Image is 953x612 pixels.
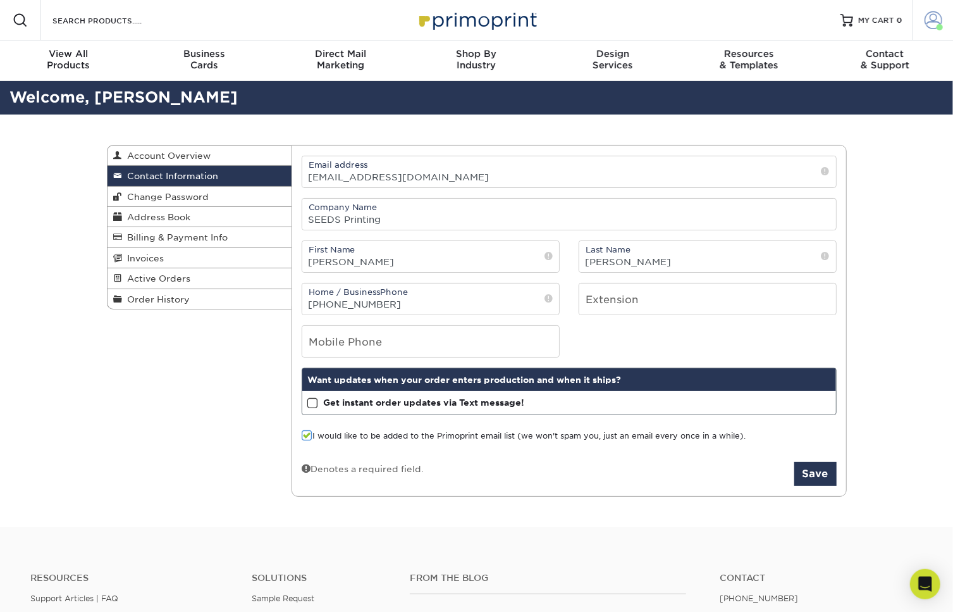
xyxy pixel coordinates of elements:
[414,6,540,34] img: Primoprint
[123,212,191,222] span: Address Book
[910,569,940,599] div: Open Intercom Messenger
[817,41,953,81] a: Contact& Support
[108,166,292,186] a: Contact Information
[410,573,686,584] h4: From the Blog
[680,41,816,81] a: Resources& Templates
[108,146,292,166] a: Account Overview
[108,289,292,309] a: Order History
[252,573,391,584] h4: Solutions
[544,41,680,81] a: DesignServices
[273,48,409,59] span: Direct Mail
[123,253,164,263] span: Invoices
[273,41,409,81] a: Direct MailMarketing
[720,594,799,603] a: [PHONE_NUMBER]
[136,48,272,71] div: Cards
[794,462,837,486] button: Save
[123,151,211,161] span: Account Overview
[108,227,292,247] a: Billing & Payment Info
[409,48,544,59] span: Shop By
[30,573,233,584] h4: Resources
[817,48,953,71] div: & Support
[273,48,409,71] div: Marketing
[108,207,292,227] a: Address Book
[817,48,953,59] span: Contact
[897,16,902,25] span: 0
[409,41,544,81] a: Shop ByIndustry
[123,294,190,304] span: Order History
[136,48,272,59] span: Business
[51,13,175,28] input: SEARCH PRODUCTS.....
[123,171,219,181] span: Contact Information
[108,248,292,268] a: Invoices
[108,187,292,207] a: Change Password
[123,273,191,284] span: Active Orders
[302,368,836,391] div: Want updates when your order enters production and when it ships?
[302,430,746,442] label: I would like to be added to the Primoprint email list (we won't spam you, just an email every onc...
[680,48,816,59] span: Resources
[323,397,524,408] strong: Get instant order updates via Text message!
[858,15,894,26] span: MY CART
[409,48,544,71] div: Industry
[252,594,314,603] a: Sample Request
[108,268,292,289] a: Active Orders
[544,48,680,59] span: Design
[302,462,424,475] div: Denotes a required field.
[136,41,272,81] a: BusinessCards
[680,48,816,71] div: & Templates
[123,232,228,242] span: Billing & Payment Info
[544,48,680,71] div: Services
[720,573,923,584] a: Contact
[123,192,209,202] span: Change Password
